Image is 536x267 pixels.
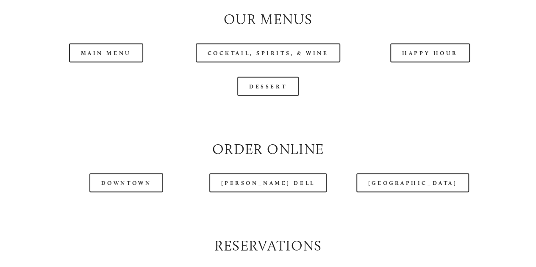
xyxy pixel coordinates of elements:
[32,139,504,159] h2: Order Online
[237,77,299,96] a: Dessert
[89,173,163,192] a: Downtown
[32,235,504,255] h2: Reservations
[356,173,469,192] a: [GEOGRAPHIC_DATA]
[209,173,327,192] a: [PERSON_NAME] Dell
